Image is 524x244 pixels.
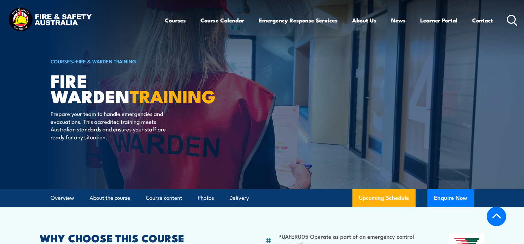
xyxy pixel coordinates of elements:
[420,12,458,29] a: Learner Portal
[40,233,233,242] h2: WHY CHOOSE THIS COURSE
[90,189,130,207] a: About the course
[51,110,171,141] p: Prepare your team to handle emergencies and evacuations. This accredited training meets Australia...
[51,189,74,207] a: Overview
[259,12,338,29] a: Emergency Response Services
[51,57,73,65] a: COURSES
[198,189,214,207] a: Photos
[229,189,249,207] a: Delivery
[51,73,214,103] h1: Fire Warden
[472,12,493,29] a: Contact
[391,12,406,29] a: News
[146,189,182,207] a: Course content
[352,12,377,29] a: About Us
[130,82,216,109] strong: TRAINING
[352,189,416,207] a: Upcoming Schedule
[427,189,474,207] button: Enquire Now
[51,57,214,65] h6: >
[165,12,186,29] a: Courses
[76,57,136,65] a: Fire & Warden Training
[200,12,244,29] a: Course Calendar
